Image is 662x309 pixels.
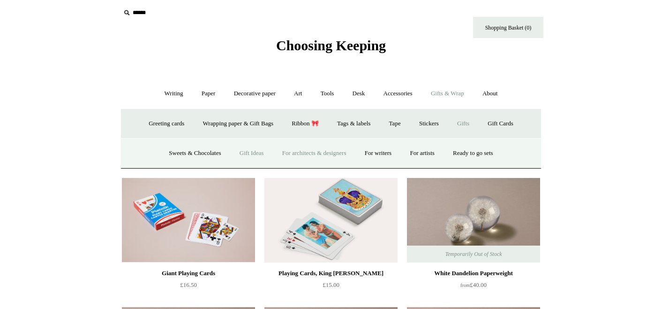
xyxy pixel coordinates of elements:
[193,81,224,106] a: Paper
[479,111,522,136] a: Gift Cards
[381,111,409,136] a: Tape
[283,111,327,136] a: Ribbon 🎀
[460,281,487,288] span: £40.00
[375,81,421,106] a: Accessories
[276,38,386,53] span: Choosing Keeping
[411,111,447,136] a: Stickers
[195,111,282,136] a: Wrapping paper & Gift Bags
[474,81,506,106] a: About
[407,268,540,306] a: White Dandelion Paperweight from£40.00
[122,268,255,306] a: Giant Playing Cards £16.50
[407,178,540,263] img: White Dandelion Paperweight
[436,246,511,263] span: Temporarily Out of Stock
[122,178,255,263] a: Giant Playing Cards Giant Playing Cards
[344,81,374,106] a: Desk
[231,141,272,166] a: Gift Ideas
[286,81,310,106] a: Art
[122,178,255,263] img: Giant Playing Cards
[401,141,443,166] a: For artists
[274,141,355,166] a: For architects & designers
[444,141,502,166] a: Ready to go sets
[264,268,398,306] a: Playing Cards, King [PERSON_NAME] £15.00
[473,17,543,38] a: Shopping Basket (0)
[312,81,343,106] a: Tools
[407,178,540,263] a: White Dandelion Paperweight White Dandelion Paperweight Temporarily Out of Stock
[267,268,395,279] div: Playing Cards, King [PERSON_NAME]
[124,268,253,279] div: Giant Playing Cards
[140,111,193,136] a: Greeting cards
[422,81,473,106] a: Gifts & Wrap
[160,141,229,166] a: Sweets & Chocolates
[356,141,400,166] a: For writers
[449,111,478,136] a: Gifts
[323,281,339,288] span: £15.00
[329,111,379,136] a: Tags & labels
[226,81,284,106] a: Decorative paper
[409,268,538,279] div: White Dandelion Paperweight
[180,281,197,288] span: £16.50
[276,45,386,52] a: Choosing Keeping
[460,283,470,288] span: from
[156,81,192,106] a: Writing
[264,178,398,263] img: Playing Cards, King Charles III
[264,178,398,263] a: Playing Cards, King Charles III Playing Cards, King Charles III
